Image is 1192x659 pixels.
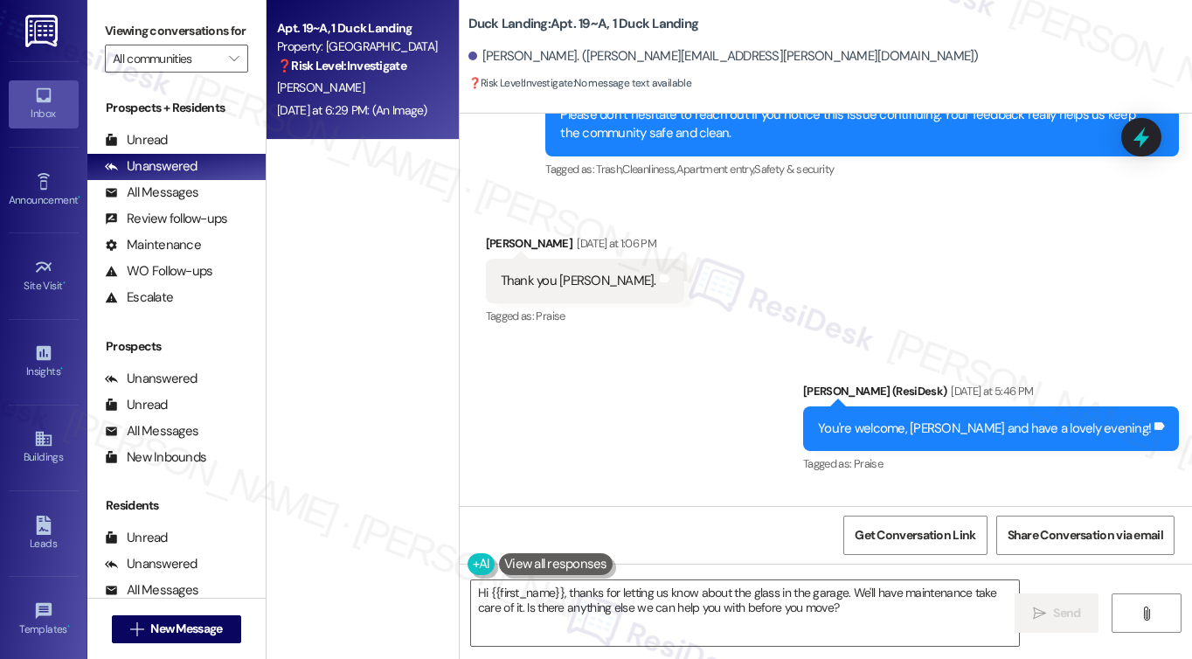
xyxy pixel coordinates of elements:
[277,58,406,73] strong: ❓ Risk Level: Investigate
[9,338,79,385] a: Insights •
[105,529,168,547] div: Unread
[536,309,565,323] span: Praise
[501,272,656,290] div: Thank you [PERSON_NAME].
[754,162,834,177] span: Safety & security
[596,162,622,177] span: Trash ,
[468,74,692,93] span: : No message text available
[105,184,198,202] div: All Messages
[468,76,573,90] strong: ❓ Risk Level: Investigate
[105,396,168,414] div: Unread
[113,45,220,73] input: All communities
[105,422,198,440] div: All Messages
[996,516,1175,555] button: Share Conversation via email
[105,131,168,149] div: Unread
[105,157,198,176] div: Unanswered
[87,337,266,356] div: Prospects
[9,253,79,300] a: Site Visit •
[105,210,227,228] div: Review follow-ups
[9,424,79,471] a: Buildings
[277,38,439,56] div: Property: [GEOGRAPHIC_DATA]
[130,622,143,636] i: 
[843,516,987,555] button: Get Conversation Link
[468,15,699,33] b: Duck Landing: Apt. 19~A, 1 Duck Landing
[9,80,79,128] a: Inbox
[105,262,212,281] div: WO Follow-ups
[150,620,222,638] span: New Message
[277,102,427,118] div: [DATE] at 6:29 PM: (An Image)
[105,448,206,467] div: New Inbounds
[1053,604,1080,622] span: Send
[486,303,684,329] div: Tagged as:
[25,15,61,47] img: ResiDesk Logo
[277,19,439,38] div: Apt. 19~A, 1 Duck Landing
[105,370,198,388] div: Unanswered
[67,621,70,633] span: •
[105,17,248,45] label: Viewing conversations for
[78,191,80,204] span: •
[803,451,1179,476] div: Tagged as:
[87,496,266,515] div: Residents
[471,580,1019,646] textarea: Hi {{first_name}}, thanks for letting us know about the glass in the garage. We'll have maintenan...
[1140,607,1153,621] i: 
[112,615,241,643] button: New Message
[818,420,1151,438] div: You're welcome, [PERSON_NAME] and have a lovely evening!
[63,277,66,289] span: •
[622,162,676,177] span: Cleanliness ,
[105,236,201,254] div: Maintenance
[468,47,979,66] div: [PERSON_NAME]. ([PERSON_NAME][EMAIL_ADDRESS][PERSON_NAME][DOMAIN_NAME])
[229,52,239,66] i: 
[60,363,63,375] span: •
[9,596,79,643] a: Templates •
[105,288,173,307] div: Escalate
[855,526,975,545] span: Get Conversation Link
[1008,526,1163,545] span: Share Conversation via email
[105,555,198,573] div: Unanswered
[676,162,755,177] span: Apartment entry ,
[854,456,883,471] span: Praise
[1015,593,1099,633] button: Send
[87,99,266,117] div: Prospects + Residents
[946,382,1033,400] div: [DATE] at 5:46 PM
[9,510,79,558] a: Leads
[105,581,198,600] div: All Messages
[803,382,1179,406] div: [PERSON_NAME] (ResiDesk)
[1033,607,1046,621] i: 
[572,234,656,253] div: [DATE] at 1:06 PM
[486,234,684,259] div: [PERSON_NAME]
[277,80,364,95] span: [PERSON_NAME]
[545,156,1179,182] div: Tagged as:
